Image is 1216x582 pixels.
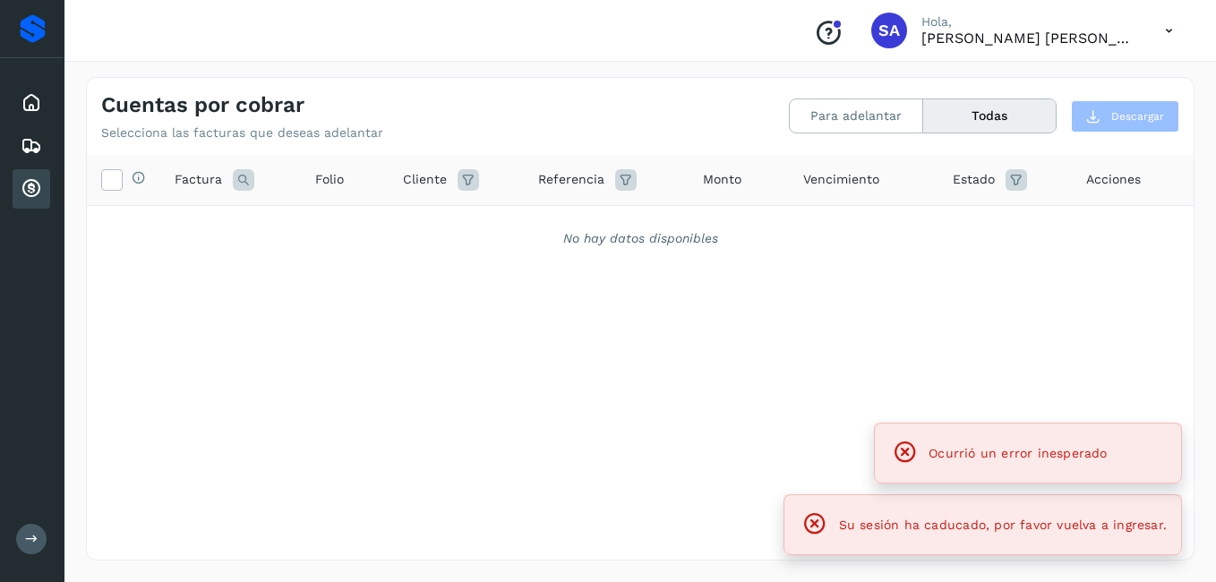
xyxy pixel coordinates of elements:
[13,83,50,123] div: Inicio
[703,170,741,189] span: Monto
[175,170,222,189] span: Factura
[803,170,879,189] span: Vencimiento
[929,446,1107,460] span: Ocurrió un error inesperado
[1086,170,1141,189] span: Acciones
[923,99,1056,133] button: Todas
[110,229,1170,248] div: No hay datos disponibles
[315,170,344,189] span: Folio
[953,170,995,189] span: Estado
[101,125,383,141] p: Selecciona las facturas que deseas adelantar
[13,169,50,209] div: Cuentas por cobrar
[1071,100,1179,133] button: Descargar
[921,14,1136,30] p: Hola,
[13,126,50,166] div: Embarques
[921,30,1136,47] p: Saul Armando Palacios Martinez
[403,170,447,189] span: Cliente
[839,518,1167,532] span: Su sesión ha caducado, por favor vuelva a ingresar.
[538,170,604,189] span: Referencia
[101,92,304,118] h4: Cuentas por cobrar
[790,99,923,133] button: Para adelantar
[1111,108,1164,124] span: Descargar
